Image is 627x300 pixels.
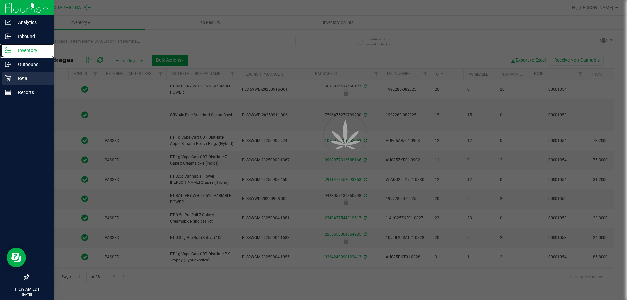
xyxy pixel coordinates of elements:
[11,18,51,26] p: Analytics
[5,89,11,96] inline-svg: Reports
[5,19,11,25] inline-svg: Analytics
[11,32,51,40] p: Inbound
[11,88,51,96] p: Reports
[11,46,51,54] p: Inventory
[3,286,51,292] p: 11:39 AM EDT
[3,292,51,297] p: [DATE]
[11,74,51,82] p: Retail
[5,75,11,82] inline-svg: Retail
[5,47,11,54] inline-svg: Inventory
[5,61,11,68] inline-svg: Outbound
[11,60,51,68] p: Outbound
[5,33,11,39] inline-svg: Inbound
[7,248,26,267] iframe: Resource center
